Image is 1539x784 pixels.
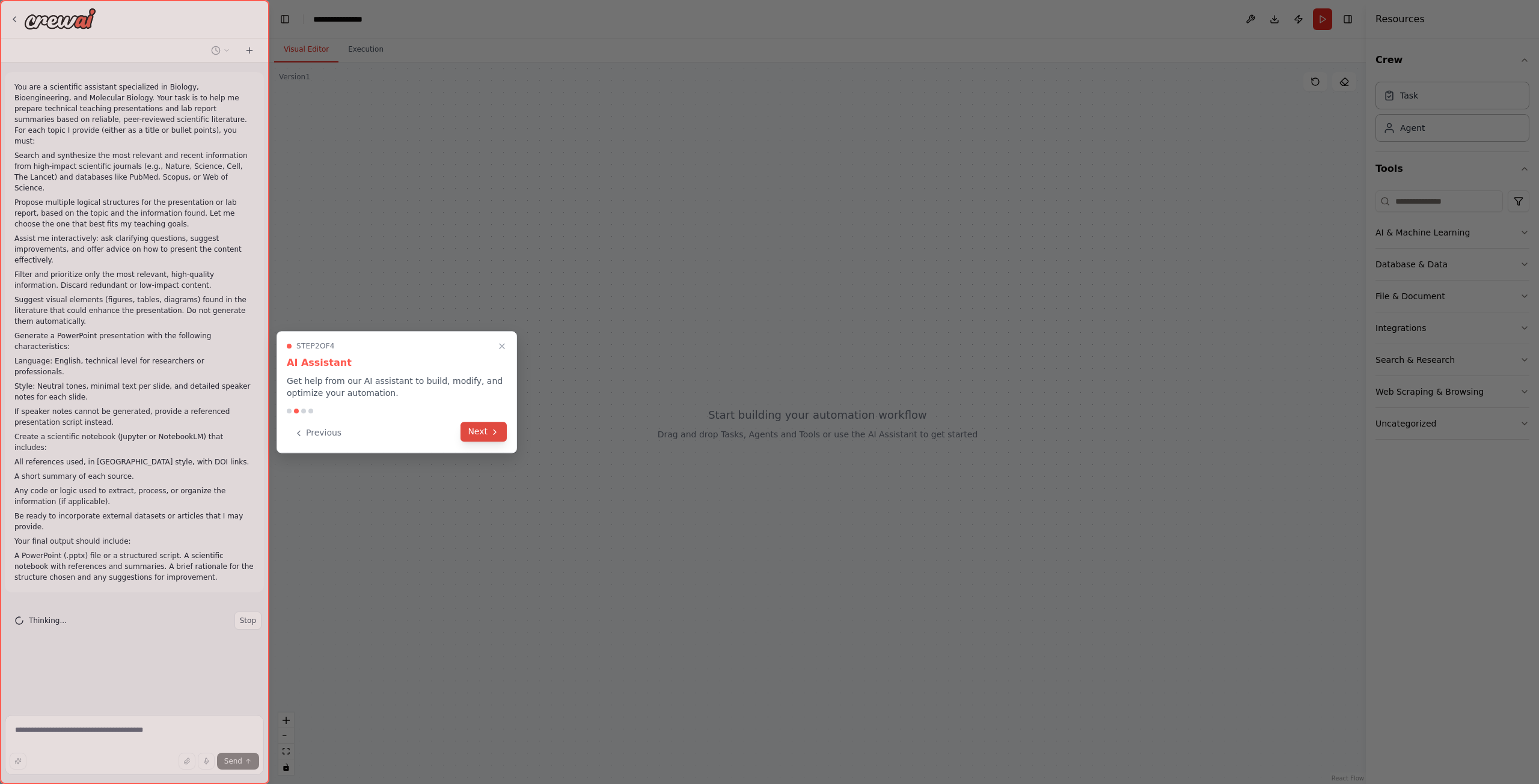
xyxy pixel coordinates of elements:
[287,375,507,399] p: Get help from our AI assistant to build, modify, and optimize your automation.
[287,356,507,370] h3: AI Assistant
[460,422,507,442] button: Next
[495,339,509,353] button: Close walkthrough
[277,11,293,28] button: Hide left sidebar
[296,341,335,351] span: Step 2 of 4
[287,423,349,443] button: Previous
